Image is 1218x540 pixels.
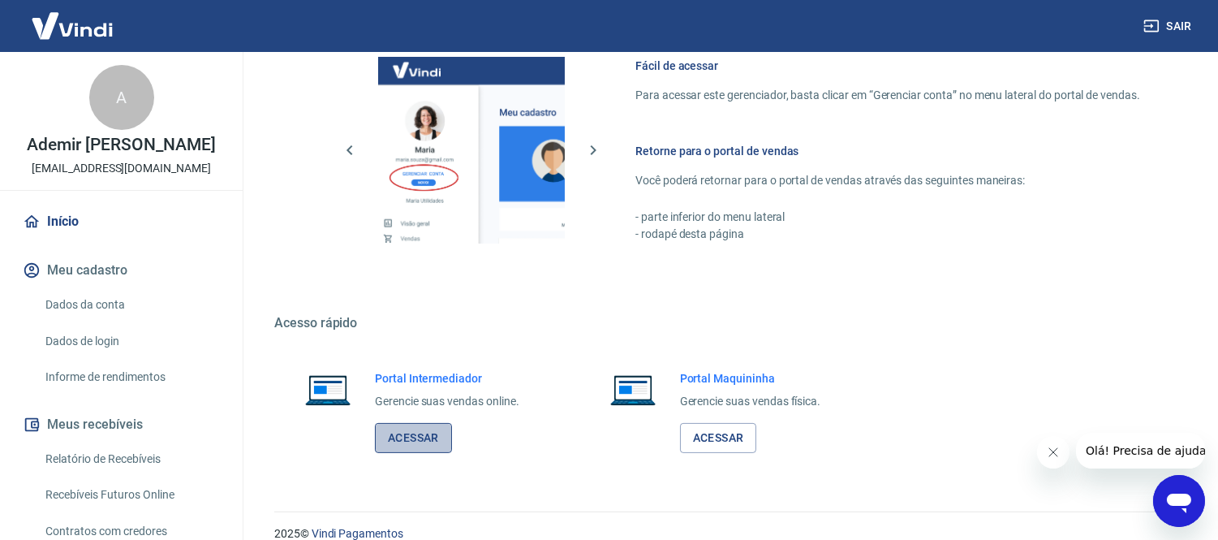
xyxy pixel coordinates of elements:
[375,370,519,387] h6: Portal Intermediador
[294,370,362,409] img: Imagem de um notebook aberto
[1076,433,1205,469] iframe: Mensagem da empresa
[312,527,403,540] a: Vindi Pagamentos
[274,315,1179,331] h5: Acesso rápido
[1153,475,1205,527] iframe: Botão para abrir a janela de mensagens
[39,361,223,394] a: Informe de rendimentos
[680,370,821,387] h6: Portal Maquininha
[39,325,223,358] a: Dados de login
[39,443,223,476] a: Relatório de Recebíveis
[1140,11,1199,41] button: Sair
[19,407,223,443] button: Meus recebíveis
[635,58,1140,74] h6: Fácil de acessar
[635,143,1140,159] h6: Retorne para o portal de vendas
[19,1,125,50] img: Vindi
[599,370,667,409] img: Imagem de um notebook aberto
[378,57,565,244] img: Imagem da dashboard mostrando o botão de gerenciar conta na sidebar no lado esquerdo
[39,288,223,322] a: Dados da conta
[19,204,223,240] a: Início
[635,226,1140,243] p: - rodapé desta página
[27,136,215,153] p: Ademir [PERSON_NAME]
[635,87,1140,104] p: Para acessar este gerenciador, basta clicar em “Gerenciar conta” no menu lateral do portal de ven...
[375,393,519,410] p: Gerencie suas vendas online.
[32,160,211,177] p: [EMAIL_ADDRESS][DOMAIN_NAME]
[89,65,154,130] div: A
[635,172,1140,189] p: Você poderá retornar para o portal de vendas através das seguintes maneiras:
[680,393,821,410] p: Gerencie suas vendas física.
[1037,436,1070,469] iframe: Fechar mensagem
[635,209,1140,226] p: - parte inferior do menu lateral
[375,423,452,453] a: Acessar
[10,11,136,24] span: Olá! Precisa de ajuda?
[19,253,223,288] button: Meu cadastro
[39,478,223,512] a: Recebíveis Futuros Online
[680,423,757,453] a: Acessar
